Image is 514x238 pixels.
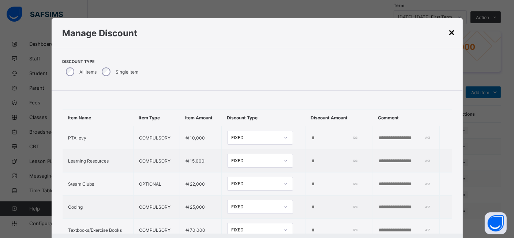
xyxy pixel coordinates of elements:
[185,135,205,141] span: ₦ 10,000
[63,196,133,219] td: Coding
[372,109,439,126] th: Comment
[231,227,279,233] div: FIXED
[485,212,507,234] button: Open asap
[185,158,205,164] span: ₦ 15,000
[231,135,279,141] div: FIXED
[63,28,452,38] h1: Manage Discount
[63,109,133,126] th: Item Name
[133,109,180,126] th: Item Type
[231,158,279,164] div: FIXED
[185,181,205,187] span: ₦ 22,000
[231,204,279,210] div: FIXED
[63,172,133,196] td: Steam Clubs
[63,126,133,149] td: PTA levy
[133,196,180,219] td: COMPULSORY
[133,149,180,172] td: COMPULSORY
[63,59,140,64] span: Discount Type
[231,181,279,187] div: FIXED
[133,126,180,149] td: COMPULSORY
[221,109,305,126] th: Discount Type
[63,149,133,172] td: Learning Resources
[305,109,372,126] th: Discount Amount
[185,204,205,210] span: ₦ 25,000
[133,172,180,196] td: OPTIONAL
[449,26,455,38] div: ×
[116,69,138,75] label: Single Item
[180,109,221,126] th: Item Amount
[185,227,205,233] span: ₦ 70,000
[79,69,97,75] label: All Items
